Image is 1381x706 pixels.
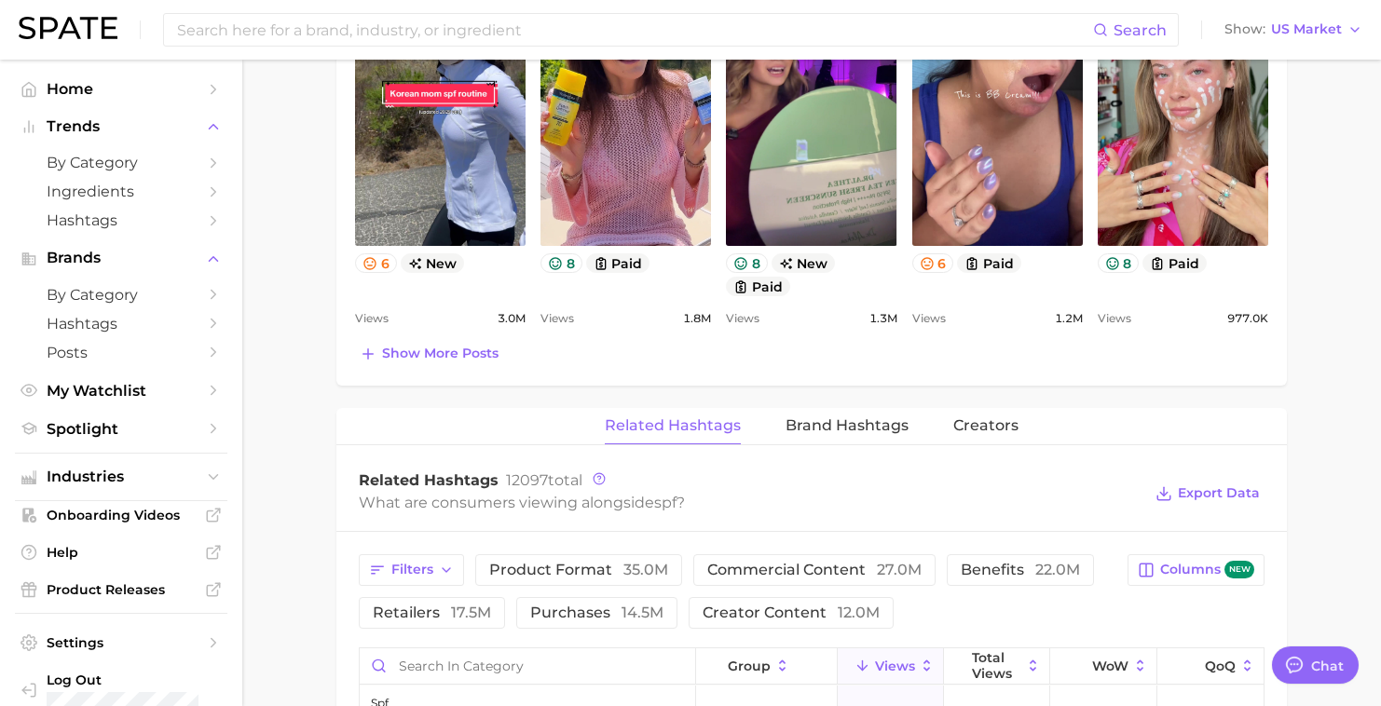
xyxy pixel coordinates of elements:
a: My Watchlist [15,376,227,405]
span: Brand Hashtags [786,417,909,434]
span: product format [489,563,668,577]
span: Columns [1160,561,1254,578]
input: Search here for a brand, industry, or ingredient [175,14,1093,46]
button: ShowUS Market [1220,18,1367,42]
span: 1.8m [683,307,711,330]
a: by Category [15,148,227,177]
span: benefits [961,563,1080,577]
span: Views [912,307,946,330]
span: Log Out [47,672,212,688]
button: Columnsnew [1128,554,1265,586]
button: 8 [540,253,582,273]
span: Views [1098,307,1131,330]
span: 12097 [506,471,548,489]
span: Trends [47,118,196,135]
span: new [1224,561,1254,578]
div: What are consumers viewing alongside ? [359,490,1142,515]
span: 3.0m [498,307,526,330]
span: 14.5m [622,604,663,621]
button: QoQ [1157,648,1264,685]
button: Views [838,648,944,685]
button: paid [726,277,790,296]
span: Show [1224,24,1265,34]
button: Export Data [1151,481,1265,507]
a: Ingredients [15,177,227,206]
span: by Category [47,286,196,304]
span: 35.0m [623,561,668,578]
span: retailers [373,605,491,620]
span: group [728,658,771,673]
button: paid [957,253,1021,273]
a: Hashtags [15,309,227,338]
span: new [401,253,465,273]
span: 22.0m [1035,561,1080,578]
span: Related Hashtags [359,471,499,489]
span: US Market [1271,24,1342,34]
button: paid [1142,253,1207,273]
span: 12.0m [838,604,880,621]
span: Export Data [1178,485,1260,501]
span: creator content [703,605,880,620]
span: Creators [953,417,1019,434]
button: 8 [726,253,768,273]
span: new [772,253,836,273]
input: Search in category [360,648,695,684]
span: purchases [530,605,663,620]
span: Onboarding Videos [47,507,196,523]
span: 977.0k [1227,307,1268,330]
span: Spotlight [47,420,196,438]
span: Product Releases [47,581,196,598]
a: Product Releases [15,576,227,604]
span: 1.3m [869,307,897,330]
span: by Category [47,154,196,171]
button: Total Views [944,648,1050,685]
button: Trends [15,113,227,141]
a: Hashtags [15,206,227,235]
span: Posts [47,344,196,361]
button: WoW [1050,648,1156,685]
a: Help [15,538,227,566]
button: Show more posts [355,341,503,367]
span: Views [355,307,389,330]
a: Spotlight [15,414,227,443]
span: Ingredients [47,183,196,200]
a: Settings [15,629,227,657]
button: paid [586,253,650,273]
span: QoQ [1205,658,1236,673]
span: Views [540,307,574,330]
span: Help [47,544,196,561]
span: total [506,471,582,489]
span: My Watchlist [47,382,196,400]
span: Views [875,658,915,673]
button: 6 [912,253,954,273]
button: Industries [15,463,227,491]
button: 6 [355,253,397,273]
span: WoW [1092,658,1128,673]
span: Brands [47,250,196,266]
a: by Category [15,280,227,309]
span: Settings [47,634,196,651]
span: Total Views [972,650,1021,680]
span: Show more posts [382,346,499,361]
span: Related Hashtags [605,417,741,434]
img: SPATE [19,17,117,39]
span: 17.5m [451,604,491,621]
button: Brands [15,244,227,272]
button: 8 [1098,253,1140,273]
button: group [696,648,838,685]
span: commercial content [707,563,922,577]
span: Hashtags [47,315,196,333]
a: Onboarding Videos [15,501,227,529]
button: Filters [359,554,464,586]
span: Industries [47,468,196,485]
span: Views [726,307,759,330]
span: Filters [391,562,433,577]
span: Home [47,80,196,98]
span: Hashtags [47,211,196,229]
span: Search [1114,21,1167,39]
span: 27.0m [877,561,922,578]
span: 1.2m [1055,307,1083,330]
span: spf [654,494,677,511]
a: Home [15,75,227,103]
a: Posts [15,338,227,367]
